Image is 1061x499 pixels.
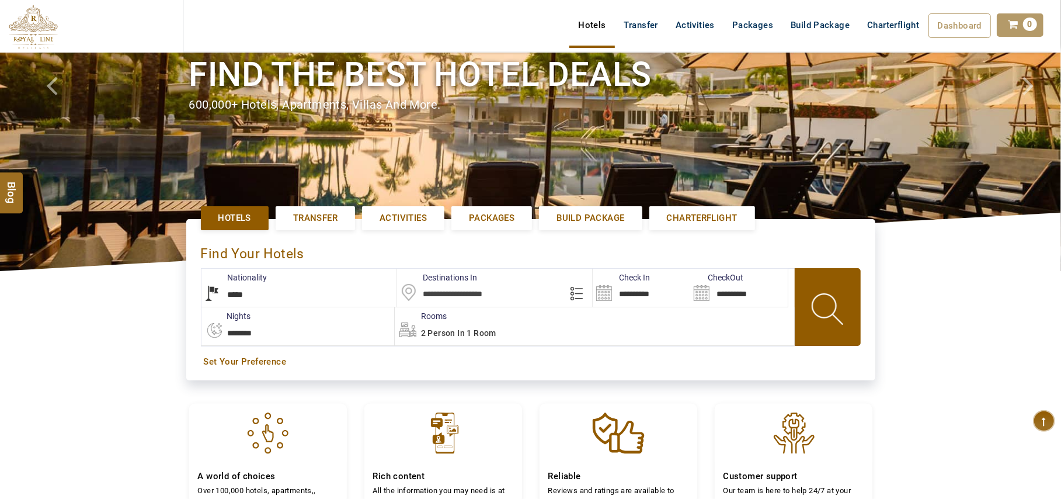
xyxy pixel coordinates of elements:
a: Packages [451,206,532,230]
a: Build Package [539,206,642,230]
label: Nationality [201,272,267,283]
span: 2 Person in 1 Room [421,328,496,338]
div: 600,000+ hotels, apartments, villas and more. [189,96,872,113]
label: CheckOut [690,272,743,283]
a: 0 [997,13,1043,37]
span: Transfer [293,212,338,224]
a: Transfer [615,13,667,37]
a: Charterflight [858,13,928,37]
span: Dashboard [938,20,982,31]
h4: A world of choices [198,471,338,482]
span: Charterflight [667,212,738,224]
span: Packages [469,212,514,224]
h4: Rich content [373,471,513,482]
a: Build Package [782,13,858,37]
span: 0 [1023,18,1037,31]
label: Destinations In [396,272,477,283]
h4: Reliable [548,471,688,482]
span: Charterflight [867,20,919,30]
a: Hotels [201,206,269,230]
span: Hotels [218,212,251,224]
input: Search [690,269,788,307]
input: Search [593,269,690,307]
a: Hotels [569,13,614,37]
label: Rooms [395,310,447,322]
span: Activities [380,212,427,224]
span: Blog [4,182,19,192]
label: Check In [593,272,650,283]
a: Packages [723,13,782,37]
label: nights [201,310,251,322]
a: Set Your Preference [204,356,858,368]
a: Activities [362,206,444,230]
span: Build Package [556,212,624,224]
a: Activities [667,13,723,37]
div: Find Your Hotels [201,234,861,268]
h4: Customer support [723,471,864,482]
a: Charterflight [649,206,755,230]
img: The Royal Line Holidays [9,5,58,49]
a: Transfer [276,206,355,230]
